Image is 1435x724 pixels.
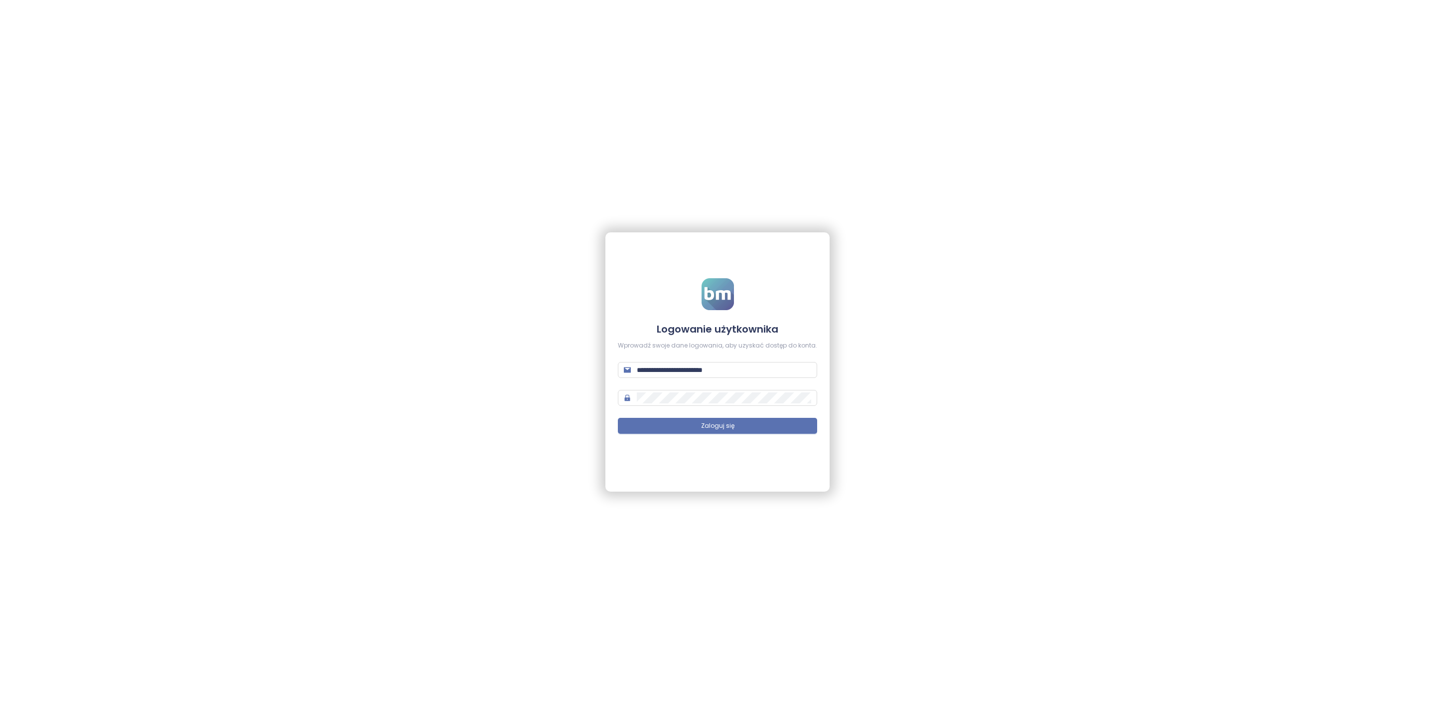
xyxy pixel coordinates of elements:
[618,322,817,336] h4: Logowanie użytkownika
[618,418,817,434] button: Zaloguj się
[624,394,631,401] span: lock
[624,366,631,373] span: mail
[702,278,734,310] img: logo
[701,421,734,431] span: Zaloguj się
[618,341,817,351] div: Wprowadź swoje dane logowania, aby uzyskać dostęp do konta.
